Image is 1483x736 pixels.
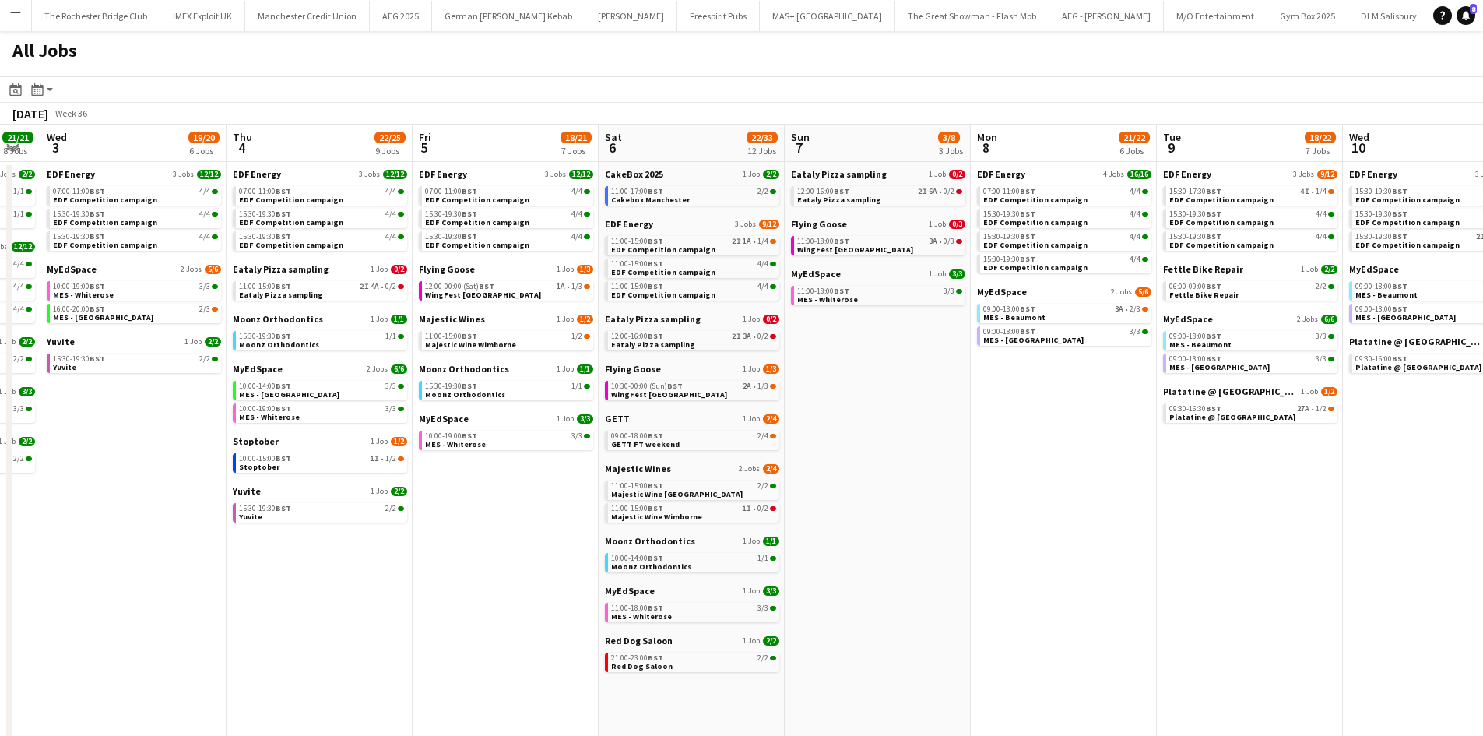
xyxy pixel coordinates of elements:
[12,106,48,121] div: [DATE]
[370,1,432,31] button: AEG 2025
[1164,1,1267,31] button: M/O Entertainment
[160,1,245,31] button: IMEX Exploit UK
[895,1,1049,31] button: The Great Showman - Flash Mob
[1348,1,1430,31] button: DLM Salisbury
[51,107,90,119] span: Week 36
[760,1,895,31] button: MAS+ [GEOGRAPHIC_DATA]
[1267,1,1348,31] button: Gym Box 2025
[1457,6,1475,25] a: 8
[245,1,370,31] button: Manchester Credit Union
[432,1,585,31] button: German [PERSON_NAME] Kebab
[585,1,677,31] button: [PERSON_NAME]
[677,1,760,31] button: Freespirit Pubs
[32,1,160,31] button: The Rochester Bridge Club
[1470,4,1477,14] span: 8
[1049,1,1164,31] button: AEG - [PERSON_NAME]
